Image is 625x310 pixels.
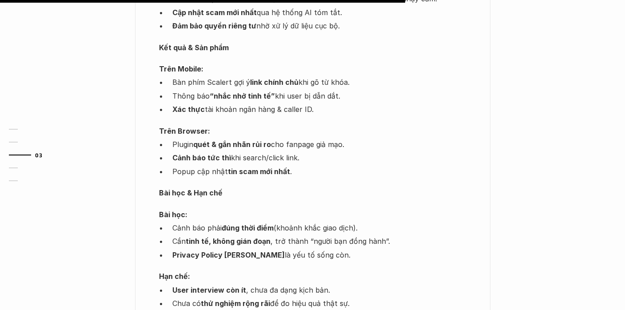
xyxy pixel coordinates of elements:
strong: quét & gắn nhãn rủi ro [193,140,271,149]
p: Bàn phím Scalert gợi ý khi gõ từ khóa. [172,76,482,89]
strong: “nhắc nhở tinh tế” [210,91,275,100]
strong: Trên Browser: [159,127,210,135]
strong: Cảnh báo tức thì [172,153,231,162]
strong: thử nghiệm rộng rãi [201,299,270,308]
p: khi search/click link. [172,151,482,164]
strong: Cập nhật scam mới nhất [172,8,257,17]
strong: 03 [35,152,42,158]
strong: link chính chủ [250,78,299,87]
strong: Hạn chế: [159,272,190,281]
strong: Privacy Policy [PERSON_NAME] [172,250,285,259]
strong: Kết quả & Sản phẩm [159,43,229,52]
p: nhờ xử lý dữ liệu cục bộ. [172,19,482,32]
p: qua hệ thống AI tóm tắt. [172,6,482,19]
p: tài khoản ngân hàng & caller ID. [172,103,482,116]
p: là yếu tố sống còn. [172,248,482,262]
strong: Trên Mobile: [159,64,203,73]
strong: User interview còn ít [172,286,246,294]
strong: tinh tế, không gián đoạn [186,237,271,246]
a: 03 [9,150,51,160]
p: Chưa có để đo hiệu quả thật sự. [172,297,482,310]
strong: đúng thời điểm [222,223,274,232]
strong: Bài học: [159,210,187,219]
p: Popup cập nhật . [172,165,482,178]
strong: Đảm bảo quyền riêng tư [172,21,256,30]
strong: tin scam mới nhất [228,167,290,176]
strong: Xác thực [172,105,205,114]
p: Cảnh báo phải (khoảnh khắc giao dịch). [172,221,482,234]
p: , chưa đa dạng kịch bản. [172,283,482,297]
p: Plugin cho fanpage giả mạo. [172,138,482,151]
p: Thông báo khi user bị dẫn dắt. [172,89,482,103]
p: Cần , trở thành “người bạn đồng hành”. [172,234,482,248]
strong: Bài học & Hạn chế [159,188,223,197]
